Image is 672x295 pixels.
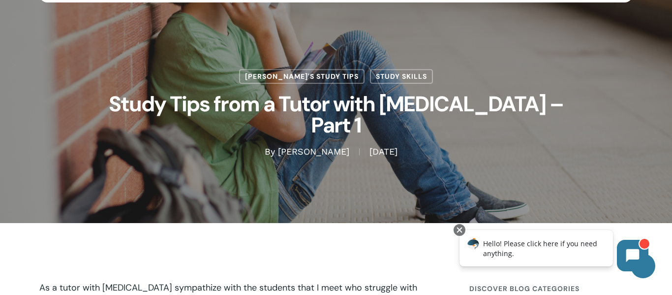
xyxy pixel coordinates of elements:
[239,69,365,84] a: [PERSON_NAME]'s Study Tips
[370,69,433,84] a: Study Skills
[90,84,582,146] h1: Study Tips from a Tutor with [MEDICAL_DATA] – Part 1
[278,147,349,157] a: [PERSON_NAME]
[449,222,658,281] iframe: Chatbot
[359,149,407,156] span: [DATE]
[265,149,275,156] span: By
